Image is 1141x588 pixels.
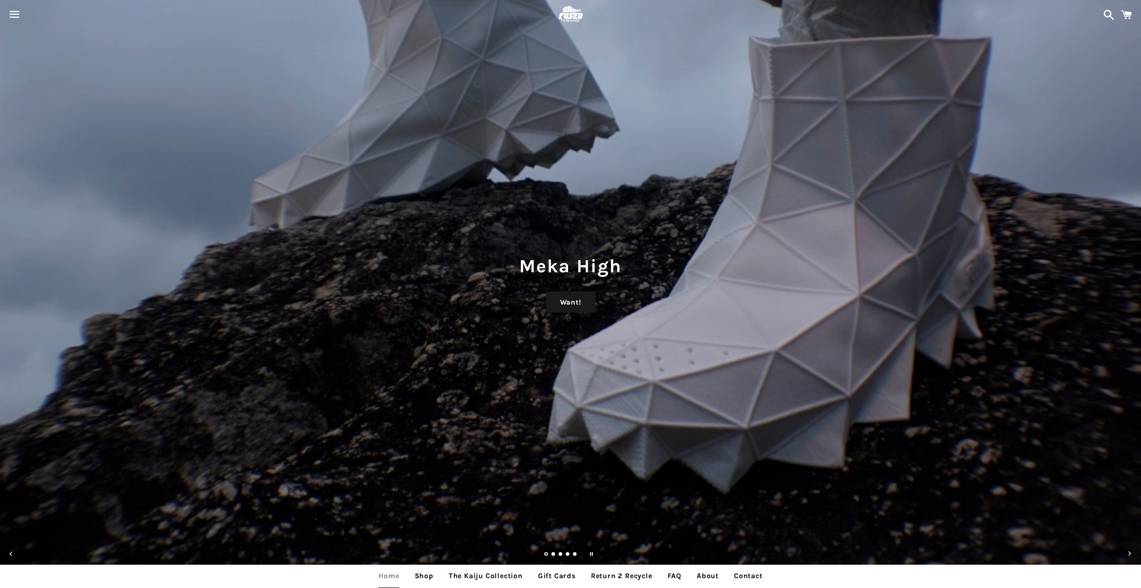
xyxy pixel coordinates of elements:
[727,565,769,587] a: Contact
[566,553,570,557] a: Load slide 4
[531,565,582,587] a: Gift Cards
[581,544,601,564] button: Pause slideshow
[584,565,659,587] a: Return 2 Recycle
[690,565,725,587] a: About
[559,553,563,557] a: Load slide 3
[1,544,21,564] button: Previous slide
[372,565,406,587] a: Home
[1120,544,1140,564] button: Next slide
[661,565,688,587] a: FAQ
[546,292,595,313] a: Want!
[408,565,440,587] a: Shop
[544,553,549,557] a: Slide 1, current
[9,253,1132,279] h1: Meka High
[551,553,556,557] a: Load slide 2
[442,565,529,587] a: The Kaiju Collection
[573,553,577,557] a: Load slide 5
